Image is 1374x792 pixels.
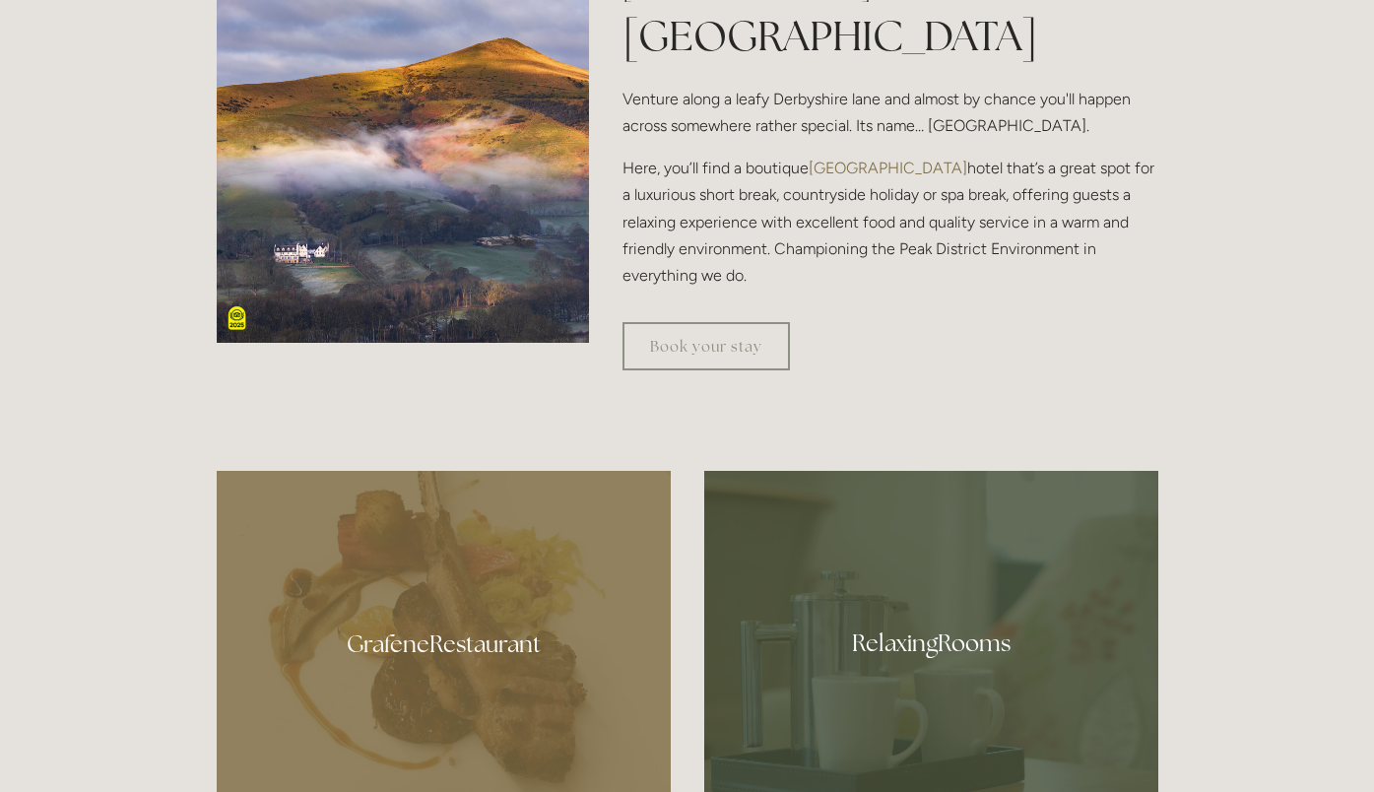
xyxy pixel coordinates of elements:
[622,7,1157,65] h1: [GEOGRAPHIC_DATA]
[809,159,967,177] a: [GEOGRAPHIC_DATA]
[622,155,1157,289] p: Here, you’ll find a boutique hotel that’s a great spot for a luxurious short break, countryside h...
[622,322,790,370] a: Book your stay
[622,86,1157,139] p: Venture along a leafy Derbyshire lane and almost by chance you'll happen across somewhere rather ...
